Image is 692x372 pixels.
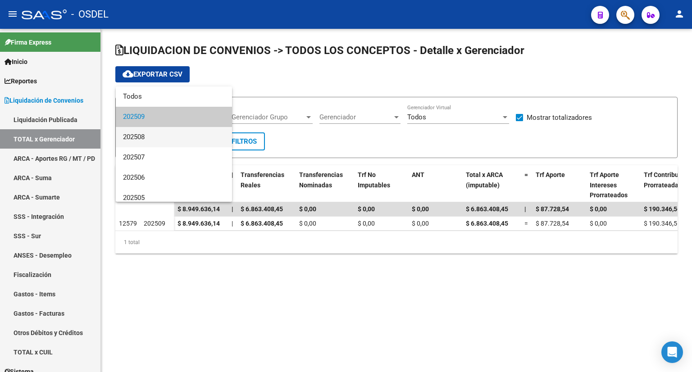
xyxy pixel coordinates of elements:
span: 202508 [123,127,225,147]
span: Todos [123,86,225,107]
span: 202507 [123,147,225,168]
span: 202509 [123,107,225,127]
span: 202506 [123,168,225,188]
div: Open Intercom Messenger [661,341,683,363]
span: 202505 [123,188,225,208]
